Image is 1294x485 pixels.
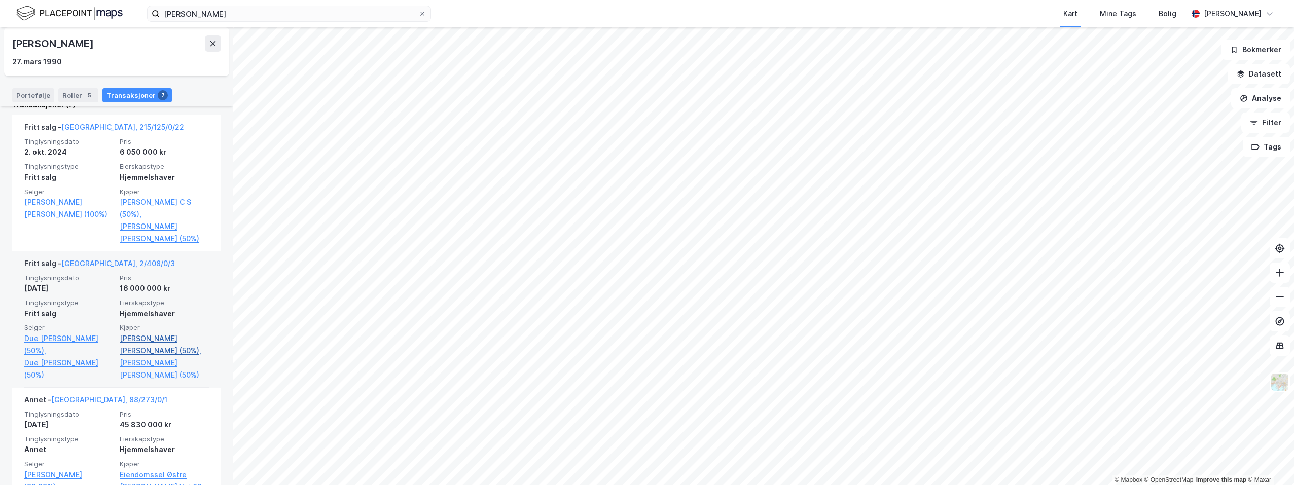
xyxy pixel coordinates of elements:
div: Roller [58,88,98,102]
div: Fritt salg [24,171,114,183]
span: Selger [24,188,114,196]
button: Filter [1241,113,1290,133]
div: [DATE] [24,419,114,431]
div: Mine Tags [1100,8,1136,20]
div: Fritt salg - [24,257,175,274]
span: Tinglysningstype [24,162,114,171]
div: Annet - [24,394,167,410]
div: [PERSON_NAME] [12,35,95,52]
div: 2. okt. 2024 [24,146,114,158]
span: Selger [24,460,114,468]
a: [PERSON_NAME] [PERSON_NAME] (100%) [24,196,114,220]
iframe: Chat Widget [1243,436,1294,485]
span: Kjøper [120,188,209,196]
div: [PERSON_NAME] [1204,8,1262,20]
div: 16 000 000 kr [120,282,209,294]
span: Tinglysningsdato [24,274,114,282]
button: Tags [1243,137,1290,157]
div: Fritt salg - [24,121,184,137]
button: Analyse [1231,88,1290,108]
a: [GEOGRAPHIC_DATA], 2/408/0/3 [61,259,175,268]
div: Hjemmelshaver [120,443,209,456]
span: Eierskapstype [120,162,209,171]
a: Due [PERSON_NAME] (50%), [24,332,114,357]
div: 45 830 000 kr [120,419,209,431]
span: Pris [120,137,209,146]
span: Tinglysningsdato [24,410,114,419]
span: Tinglysningstype [24,299,114,307]
a: OpenStreetMap [1144,476,1194,483]
div: Fritt salg [24,308,114,320]
a: Improve this map [1196,476,1246,483]
span: Pris [120,274,209,282]
span: Eierskapstype [120,299,209,307]
span: Kjøper [120,460,209,468]
div: 27. mars 1990 [12,56,62,68]
div: 6 050 000 kr [120,146,209,158]
div: Transaksjoner [102,88,172,102]
span: Pris [120,410,209,419]
span: Selger [24,323,114,332]
span: Kjøper [120,323,209,332]
button: Datasett [1228,64,1290,84]
div: Hjemmelshaver [120,308,209,320]
a: Mapbox [1115,476,1142,483]
a: [GEOGRAPHIC_DATA], 88/273/0/1 [51,395,167,404]
span: Eierskapstype [120,435,209,443]
div: Portefølje [12,88,54,102]
button: Bokmerker [1221,40,1290,60]
a: Due [PERSON_NAME] (50%) [24,357,114,381]
a: [PERSON_NAME] [PERSON_NAME] (50%) [120,220,209,245]
div: 5 [84,90,94,100]
a: [PERSON_NAME] C S (50%), [120,196,209,220]
a: [GEOGRAPHIC_DATA], 215/125/0/22 [61,123,184,131]
span: Tinglysningstype [24,435,114,443]
div: Kontrollprogram for chat [1243,436,1294,485]
div: Bolig [1159,8,1176,20]
img: logo.f888ab2527a4732fd821a326f86c7f29.svg [16,5,123,22]
div: [DATE] [24,282,114,294]
a: [PERSON_NAME] [PERSON_NAME] (50%) [120,357,209,381]
div: 7 [158,90,168,100]
div: Kart [1063,8,1077,20]
div: Annet [24,443,114,456]
a: [PERSON_NAME] [PERSON_NAME] (50%), [120,332,209,357]
img: Z [1270,372,1289,392]
div: Hjemmelshaver [120,171,209,183]
span: Tinglysningsdato [24,137,114,146]
input: Søk på adresse, matrikkel, gårdeiere, leietakere eller personer [160,6,418,21]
